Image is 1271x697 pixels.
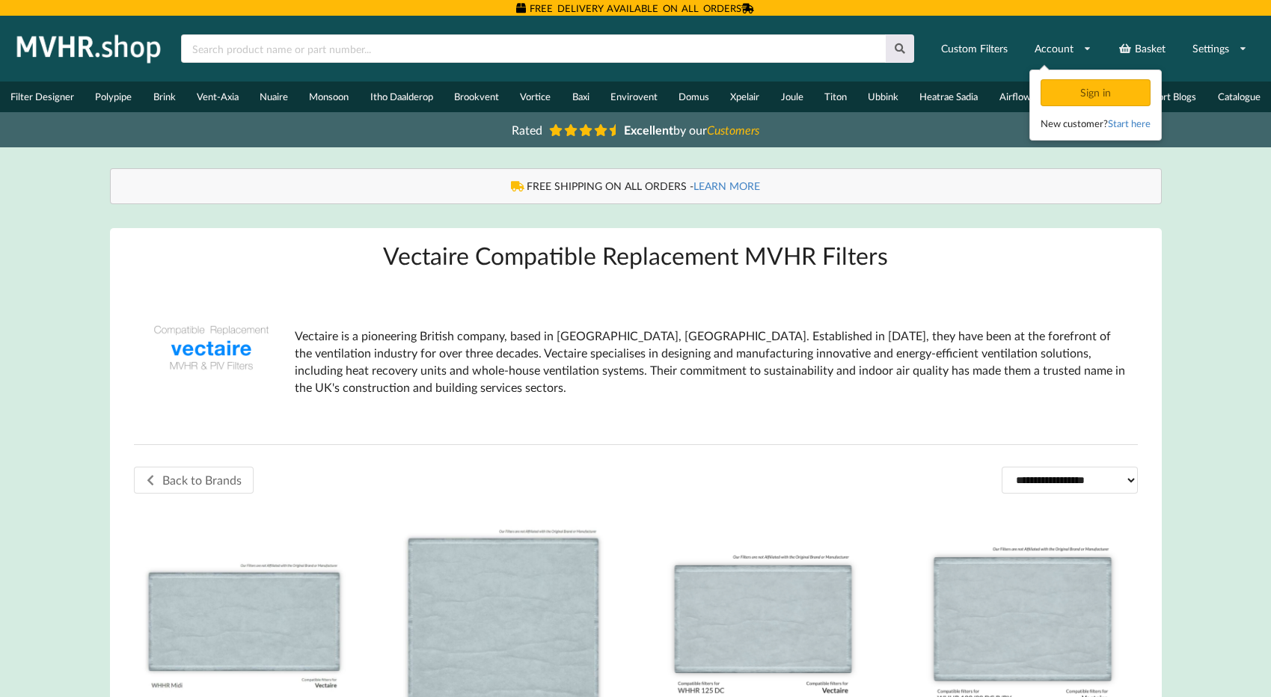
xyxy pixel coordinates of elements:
div: Sign in [1041,79,1151,106]
a: Rated Excellentby ourCustomers [501,117,771,142]
a: Sign in [1041,86,1154,99]
div: FREE SHIPPING ON ALL ORDERS - [126,179,1146,194]
a: Catalogue [1207,82,1271,112]
img: mvhr.shop.png [10,30,168,67]
a: Start here [1108,117,1151,129]
a: Short Blogs [1137,82,1207,112]
a: Nuaire [249,82,298,112]
span: by our [624,123,759,137]
b: Excellent [624,123,673,137]
a: LEARN MORE [693,179,760,192]
select: Shop order [1002,467,1138,493]
a: Titon [814,82,857,112]
i: Customers [707,123,759,137]
a: Vortice [509,82,561,112]
img: Vectaire-Compatible-Replacement-Filters.png [146,283,277,414]
a: Airflow [989,82,1041,112]
a: Domus [668,82,720,112]
a: Ubbink [857,82,909,112]
a: Back to Brands [134,467,254,494]
span: Rated [512,123,542,137]
a: Joule [770,82,813,112]
a: Heatrae Sadia [909,82,988,112]
a: Brookvent [444,82,509,112]
a: Brink [143,82,186,112]
a: Basket [1109,35,1175,62]
a: Account [1025,35,1101,62]
a: Polypipe [85,82,142,112]
a: Custom Filters [931,35,1017,62]
input: Search product name or part number... [181,34,886,63]
a: Xpelair [720,82,770,112]
a: Vent-Axia [186,82,249,112]
a: Monsoon [298,82,359,112]
a: Settings [1183,35,1257,62]
a: Envirovent [600,82,668,112]
div: New customer? [1041,116,1151,131]
a: Baxi [561,82,599,112]
p: Vectaire is a pioneering British company, based in [GEOGRAPHIC_DATA], [GEOGRAPHIC_DATA]. Establis... [295,328,1126,396]
a: Itho Daalderop [360,82,444,112]
h1: Vectaire Compatible Replacement MVHR Filters [134,240,1138,271]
